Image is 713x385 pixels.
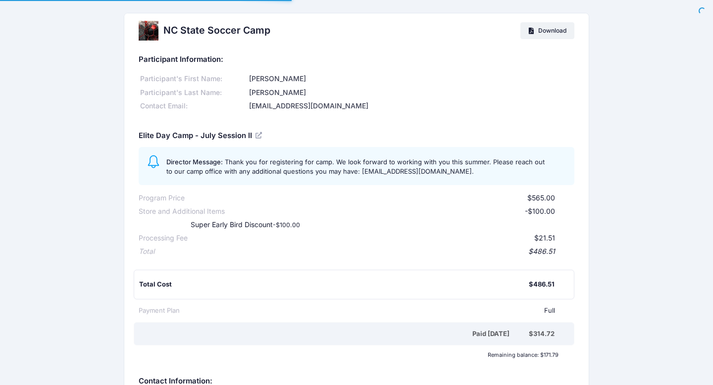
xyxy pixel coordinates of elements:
span: Director Message: [166,158,223,166]
div: Remaining balance: $171.79 [134,352,563,358]
div: Total Cost [139,280,529,289]
div: [PERSON_NAME] [248,88,574,98]
div: $486.51 [529,280,555,289]
a: View Registration Details [255,131,263,140]
h2: NC State Soccer Camp [163,25,270,36]
div: $314.72 [529,329,555,339]
div: Super Early Bird Discount [171,220,431,230]
div: [PERSON_NAME] [248,74,574,84]
div: Payment Plan [139,306,180,316]
span: $565.00 [527,193,555,202]
div: Total [139,246,154,257]
div: $486.51 [154,246,555,257]
div: [EMAIL_ADDRESS][DOMAIN_NAME] [248,101,574,111]
div: Contact Email: [139,101,248,111]
div: Paid [DATE] [141,329,529,339]
h5: Participant Information: [139,55,574,64]
a: Download [520,22,574,39]
div: Participant's Last Name: [139,88,248,98]
div: $21.51 [188,233,555,243]
div: -$100.00 [225,206,555,217]
span: Thank you for registering for camp. We look forward to working with you this summer. Please reach... [166,158,545,176]
div: Participant's First Name: [139,74,248,84]
div: Program Price [139,193,185,203]
div: Full [180,306,555,316]
span: Download [538,27,566,34]
small: -$100.00 [273,221,300,229]
h5: Elite Day Camp - July Session II [139,132,263,141]
div: Store and Additional Items [139,206,225,217]
div: Processing Fee [139,233,188,243]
